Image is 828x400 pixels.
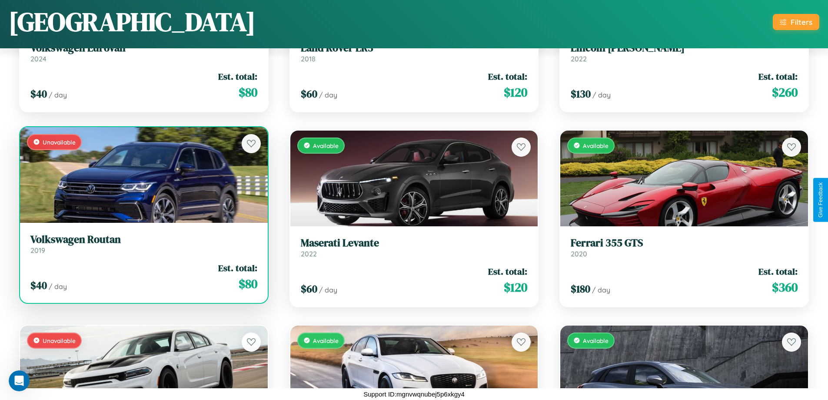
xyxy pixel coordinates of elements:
[30,54,47,63] span: 2024
[504,279,527,296] span: $ 120
[319,91,337,99] span: / day
[30,278,47,292] span: $ 40
[49,91,67,99] span: / day
[583,337,609,344] span: Available
[772,84,798,101] span: $ 260
[571,237,798,258] a: Ferrari 355 GTS2020
[43,337,76,344] span: Unavailable
[758,70,798,83] span: Est. total:
[488,70,527,83] span: Est. total:
[9,370,30,391] iframe: Intercom live chat
[30,42,257,63] a: Volkswagen EuroVan2024
[363,388,465,400] p: Support ID: mgnvwqnubej5p6xkgy4
[488,265,527,278] span: Est. total:
[218,70,257,83] span: Est. total:
[592,286,610,294] span: / day
[571,237,798,249] h3: Ferrari 355 GTS
[818,182,824,218] div: Give Feedback
[571,42,798,54] h3: Lincoln [PERSON_NAME]
[30,87,47,101] span: $ 40
[30,42,257,54] h3: Volkswagen EuroVan
[43,138,76,146] span: Unavailable
[239,275,257,292] span: $ 80
[313,337,339,344] span: Available
[319,286,337,294] span: / day
[571,249,587,258] span: 2020
[301,249,317,258] span: 2022
[583,142,609,149] span: Available
[301,237,528,258] a: Maserati Levante2022
[301,282,317,296] span: $ 60
[239,84,257,101] span: $ 80
[301,87,317,101] span: $ 60
[571,87,591,101] span: $ 130
[30,233,257,255] a: Volkswagen Routan2019
[758,265,798,278] span: Est. total:
[301,42,528,63] a: Land Rover LR32018
[504,84,527,101] span: $ 120
[571,54,587,63] span: 2022
[592,91,611,99] span: / day
[301,42,528,54] h3: Land Rover LR3
[9,4,256,40] h1: [GEOGRAPHIC_DATA]
[30,233,257,246] h3: Volkswagen Routan
[218,262,257,274] span: Est. total:
[772,279,798,296] span: $ 360
[301,54,316,63] span: 2018
[301,237,528,249] h3: Maserati Levante
[571,282,590,296] span: $ 180
[49,282,67,291] span: / day
[571,42,798,63] a: Lincoln [PERSON_NAME]2022
[773,14,819,30] button: Filters
[30,246,45,255] span: 2019
[791,17,812,27] div: Filters
[313,142,339,149] span: Available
